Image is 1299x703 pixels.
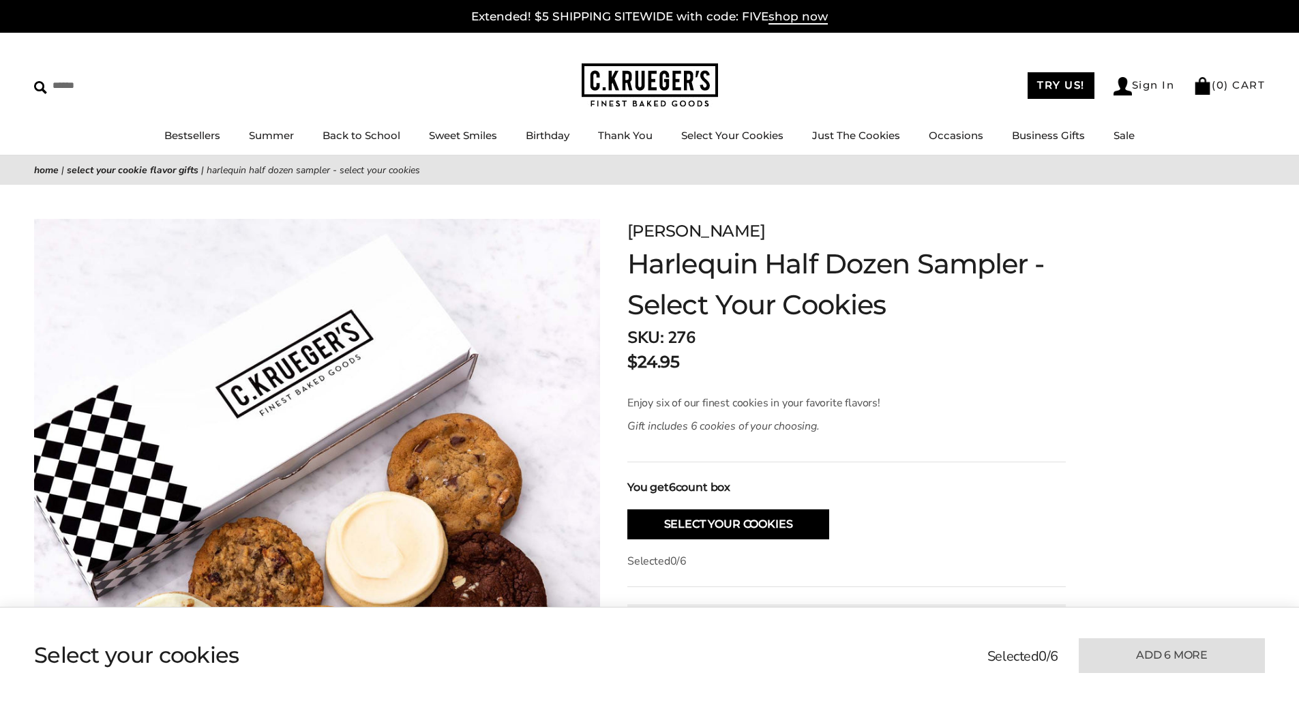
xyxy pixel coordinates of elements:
[987,646,1058,667] p: Selected /
[1193,77,1212,95] img: Bag
[627,219,1066,243] p: [PERSON_NAME]
[929,129,983,142] a: Occasions
[67,164,198,177] a: Select Your Cookie Flavor Gifts
[582,63,718,108] img: C.KRUEGER'S
[429,129,497,142] a: Sweet Smiles
[1114,129,1135,142] a: Sale
[526,129,569,142] a: Birthday
[471,10,828,25] a: Extended! $5 SHIPPING SITEWIDE with code: FIVEshop now
[34,81,47,94] img: Search
[681,129,783,142] a: Select Your Cookies
[627,350,679,374] p: $24.95
[249,129,294,142] a: Summer
[627,327,663,348] strong: SKU:
[768,10,828,25] span: shop now
[627,419,820,434] em: Gift includes 6 cookies of your choosing.
[670,554,677,569] span: 0
[680,554,687,569] span: 6
[627,509,829,539] button: Select Your Cookies
[34,164,59,177] a: Home
[1216,78,1225,91] span: 0
[627,395,1000,411] p: Enjoy six of our finest cookies in your favorite flavors!
[1012,129,1085,142] a: Business Gifts
[627,479,730,496] strong: You get count box
[201,164,204,177] span: |
[812,129,900,142] a: Just The Cookies
[34,162,1265,178] nav: breadcrumbs
[627,243,1066,325] h1: Harlequin Half Dozen Sampler - Select Your Cookies
[34,75,196,96] input: Search
[1028,72,1094,99] a: TRY US!
[598,129,653,142] a: Thank You
[207,164,420,177] span: Harlequin Half Dozen Sampler - Select Your Cookies
[1079,638,1265,673] button: Add 6 more
[1193,78,1265,91] a: (0) CART
[1114,77,1175,95] a: Sign In
[1114,77,1132,95] img: Account
[668,327,696,348] span: 276
[61,164,64,177] span: |
[323,129,400,142] a: Back to School
[669,481,676,494] span: 6
[164,129,220,142] a: Bestsellers
[1039,647,1047,665] span: 0
[627,553,1066,569] p: Selected /
[1050,647,1058,665] span: 6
